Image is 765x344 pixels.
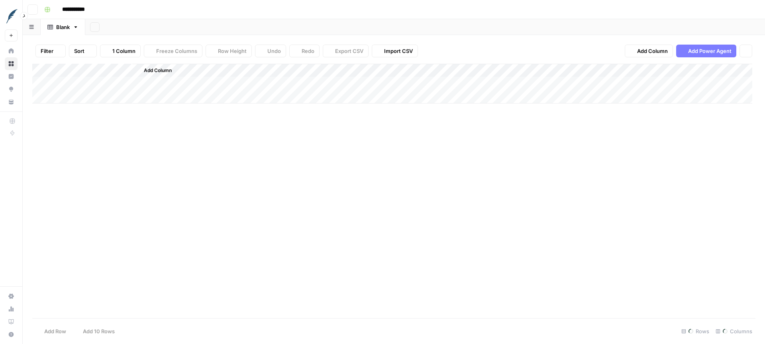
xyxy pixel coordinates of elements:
button: Row Height [206,45,252,57]
span: 1 Column [112,47,135,55]
a: Blank [41,19,85,35]
img: FreeWill Logo [5,9,19,23]
div: Columns [712,325,755,338]
button: Add Column [625,45,673,57]
button: Filter [35,45,66,57]
a: Browse [5,57,18,70]
a: Your Data [5,96,18,108]
span: Add Power Agent [688,47,732,55]
div: Blank [56,23,70,31]
span: Filter [41,47,53,55]
button: Undo [255,45,286,57]
span: Row Height [218,47,247,55]
span: Import CSV [384,47,413,55]
button: Freeze Columns [144,45,202,57]
button: Help + Support [5,328,18,341]
button: Add Column [133,65,175,76]
a: Opportunities [5,83,18,96]
a: Home [5,45,18,57]
a: Insights [5,70,18,83]
button: Sort [69,45,97,57]
span: Sort [74,47,84,55]
button: Export CSV [323,45,369,57]
button: Add Power Agent [676,45,736,57]
span: Add Column [144,67,172,74]
button: Add 10 Rows [71,325,120,338]
button: Redo [289,45,320,57]
a: Usage [5,303,18,315]
a: Learning Hub [5,315,18,328]
button: Import CSV [372,45,418,57]
button: 1 Column [100,45,141,57]
span: Freeze Columns [156,47,197,55]
span: Add Column [637,47,668,55]
span: Undo [267,47,281,55]
div: Rows [678,325,712,338]
span: Export CSV [335,47,363,55]
a: Settings [5,290,18,303]
span: Redo [302,47,314,55]
button: Workspace: FreeWill [5,6,18,26]
span: Add Row [44,327,66,335]
button: Add Row [32,325,71,338]
span: Add 10 Rows [83,327,115,335]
